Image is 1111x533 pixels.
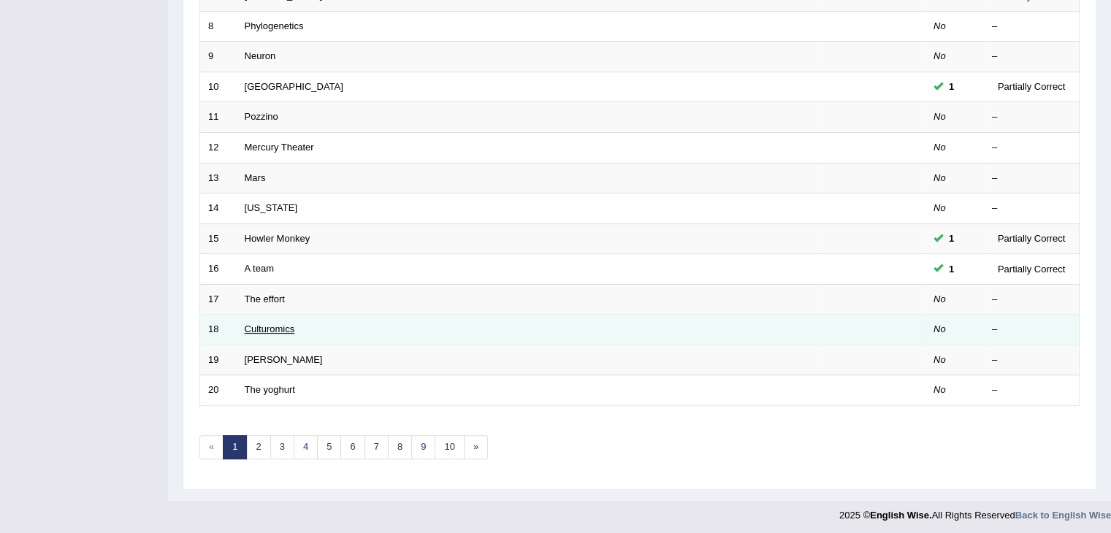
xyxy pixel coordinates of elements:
td: 8 [200,11,237,42]
div: – [992,20,1071,34]
em: No [934,172,946,183]
a: 7 [364,435,389,459]
em: No [934,111,946,122]
a: Back to English Wise [1015,510,1111,521]
div: – [992,172,1071,185]
em: No [934,354,946,365]
a: 5 [317,435,341,459]
a: 4 [294,435,318,459]
a: Mars [245,172,266,183]
div: – [992,50,1071,64]
td: 12 [200,132,237,163]
a: The yoghurt [245,384,295,395]
a: 8 [388,435,412,459]
a: 1 [223,435,247,459]
em: No [934,202,946,213]
td: 15 [200,223,237,254]
div: – [992,353,1071,367]
td: 10 [200,72,237,102]
span: You can still take this question [943,231,960,246]
em: No [934,294,946,304]
div: – [992,323,1071,337]
a: [GEOGRAPHIC_DATA] [245,81,343,92]
td: 18 [200,315,237,345]
em: No [934,384,946,395]
a: 6 [340,435,364,459]
td: 20 [200,375,237,406]
div: Partially Correct [992,231,1071,246]
em: No [934,142,946,153]
a: [PERSON_NAME] [245,354,323,365]
a: The effort [245,294,285,304]
a: 2 [246,435,270,459]
a: A team [245,263,274,274]
td: 17 [200,284,237,315]
a: Howler Monkey [245,233,310,244]
a: Phylogenetics [245,20,304,31]
a: » [464,435,488,459]
strong: English Wise. [870,510,931,521]
div: – [992,293,1071,307]
td: 13 [200,163,237,193]
a: 3 [270,435,294,459]
div: – [992,202,1071,215]
a: Mercury Theater [245,142,314,153]
td: 19 [200,345,237,375]
em: No [934,20,946,31]
div: – [992,383,1071,397]
a: Neuron [245,50,276,61]
td: 9 [200,42,237,72]
a: Pozzino [245,111,278,122]
td: 16 [200,254,237,285]
div: – [992,141,1071,155]
em: No [934,50,946,61]
span: You can still take this question [943,261,960,277]
td: 14 [200,193,237,224]
a: [US_STATE] [245,202,297,213]
div: 2025 © All Rights Reserved [839,501,1111,522]
span: You can still take this question [943,79,960,94]
td: 11 [200,102,237,133]
em: No [934,323,946,334]
div: – [992,110,1071,124]
a: 9 [411,435,435,459]
div: Partially Correct [992,261,1071,277]
div: Partially Correct [992,79,1071,94]
a: Culturomics [245,323,295,334]
span: « [199,435,224,459]
a: 10 [435,435,464,459]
